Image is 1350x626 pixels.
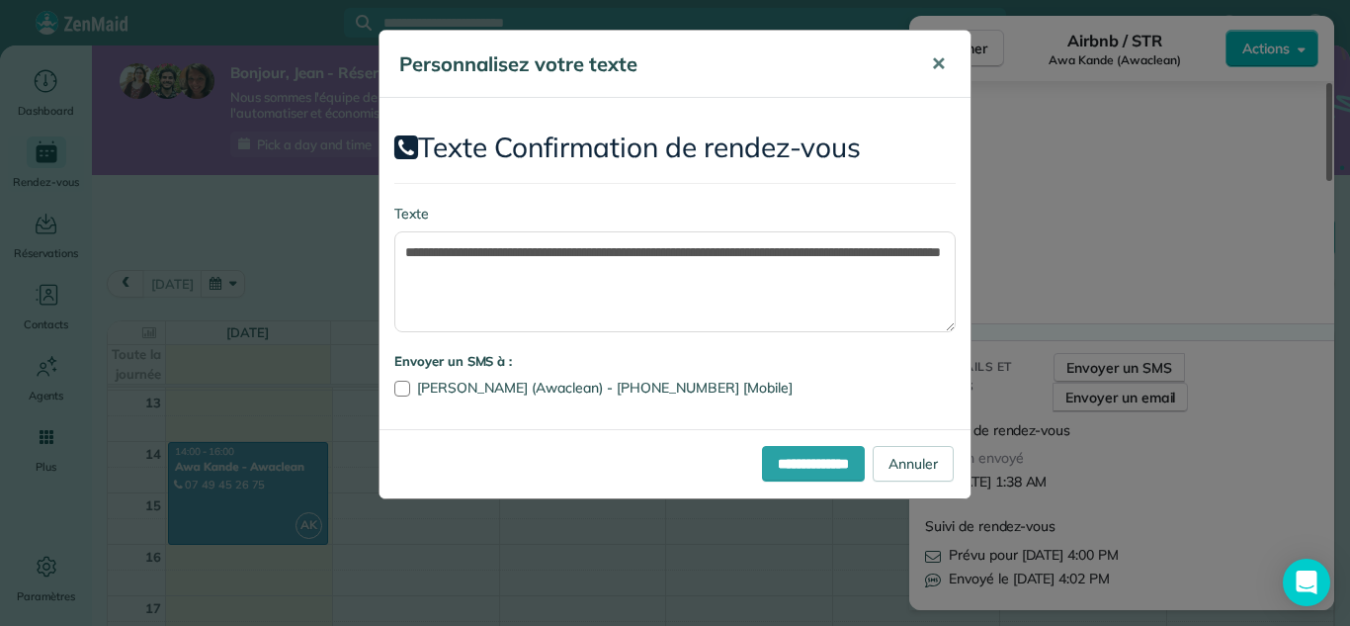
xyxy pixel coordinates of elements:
a: Annuler [873,446,954,482]
h2: Texte Confirmation de rendez-vous [394,133,956,163]
div: Open Intercom Messenger [1283,559,1330,606]
h5: Personnalisez votre texte [399,50,903,78]
label: Texte [394,204,956,224]
strong: Envoyer un SMS à : [394,353,512,369]
span: ✕ [931,52,946,75]
span: [PERSON_NAME] (Awaclean) - [PHONE_NUMBER] [Mobile] [417,379,793,397]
